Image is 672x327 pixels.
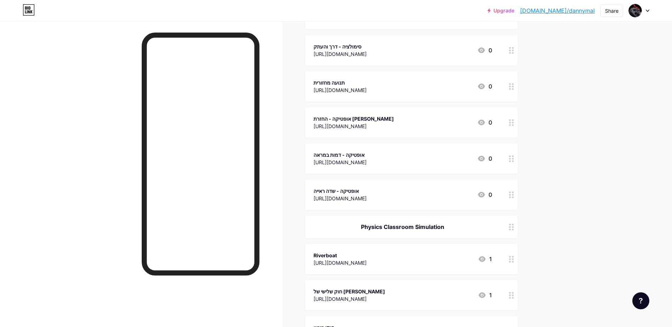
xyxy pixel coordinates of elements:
[478,255,492,263] div: 1
[477,82,492,91] div: 0
[605,7,619,15] div: Share
[477,190,492,199] div: 0
[314,115,394,122] div: אופטיקה - החזרת [PERSON_NAME]
[520,6,595,15] a: [DOMAIN_NAME]/dannymal
[487,8,514,13] a: Upgrade
[314,86,367,94] div: [URL][DOMAIN_NAME]
[628,4,642,17] img: Danny Malachy
[477,46,492,54] div: 0
[314,195,367,202] div: [URL][DOMAIN_NAME]
[314,252,367,259] div: Riverboat
[314,288,385,295] div: חוק שלישי של [PERSON_NAME]
[314,295,385,303] div: [URL][DOMAIN_NAME]
[477,154,492,163] div: 0
[314,50,367,58] div: [URL][DOMAIN_NAME]
[314,122,394,130] div: [URL][DOMAIN_NAME]
[314,79,367,86] div: תנועה מחזורית
[478,291,492,299] div: 1
[314,187,367,195] div: אופטיקה - שדה ראייה
[314,223,492,231] div: Physics Classroom Simulation
[314,43,367,50] div: סימולציה - דרך והעתק
[314,159,367,166] div: [URL][DOMAIN_NAME]
[314,151,367,159] div: אופטיקה - דמות במראה
[314,259,367,266] div: [URL][DOMAIN_NAME]
[477,118,492,127] div: 0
